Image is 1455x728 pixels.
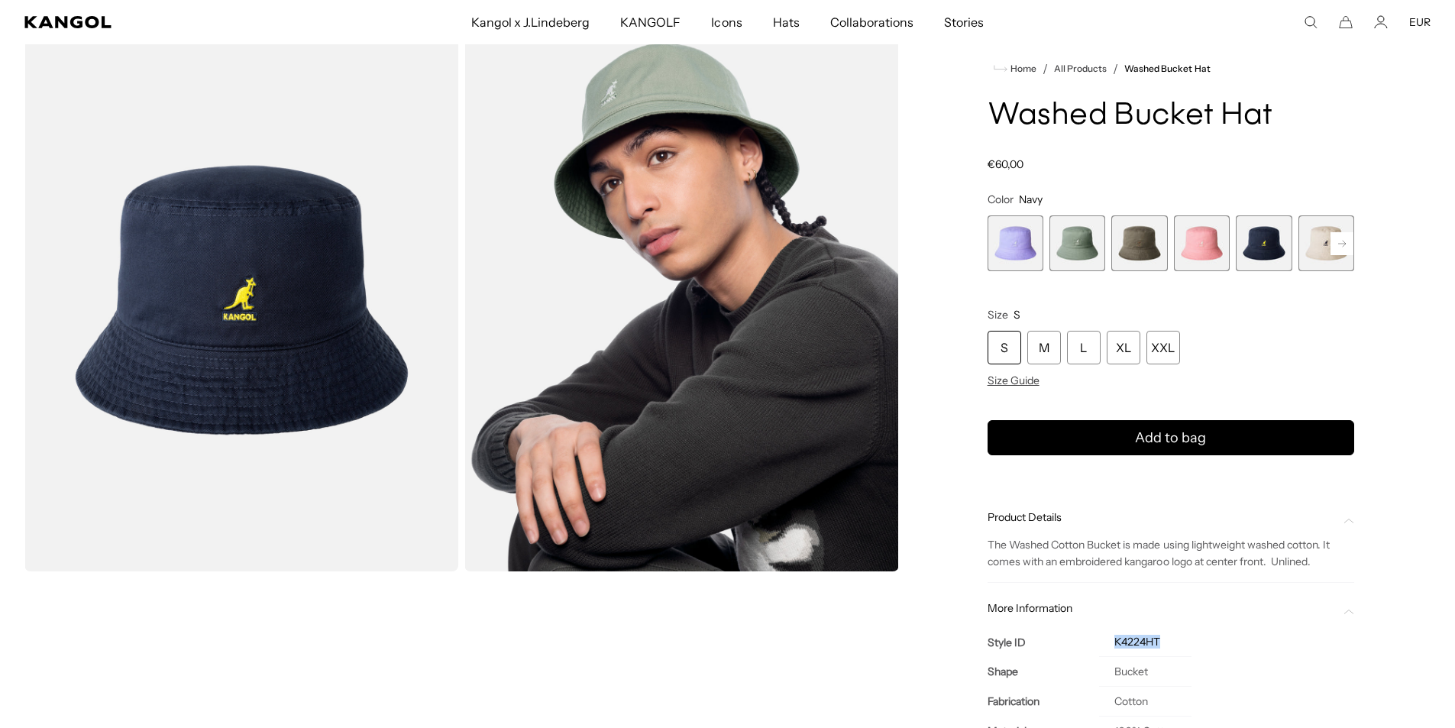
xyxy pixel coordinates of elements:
[1049,215,1105,271] label: SAGE GREEN
[1054,63,1107,74] a: All Products
[1236,215,1292,271] div: 5 of 13
[988,193,1014,206] span: Color
[988,99,1354,133] h1: Washed Bucket Hat
[988,538,1331,568] span: The Washed Cotton Bucket is made using lightweight washed cotton. It comes with an embroidered ka...
[988,627,1099,657] th: Style ID
[24,29,458,571] img: color-navy
[1135,428,1206,448] span: Add to bag
[1174,215,1230,271] div: 4 of 13
[1111,215,1167,271] label: Smog
[1027,331,1061,364] div: M
[1111,215,1167,271] div: 3 of 13
[988,510,1336,524] span: Product Details
[24,16,312,28] a: Kangol
[24,29,899,571] product-gallery: Gallery Viewer
[1304,15,1318,29] summary: Search here
[1099,687,1191,717] td: Cotton
[1107,331,1140,364] div: XL
[994,62,1036,76] a: Home
[464,29,898,571] img: sage-green
[1067,331,1101,364] div: L
[1019,193,1043,206] span: Navy
[988,331,1021,364] div: S
[988,374,1040,387] span: Size Guide
[1014,308,1020,322] span: S
[1124,63,1210,74] a: Washed Bucket Hat
[988,215,1043,271] label: Iced Lilac
[1298,215,1354,271] div: 6 of 13
[1298,215,1354,271] label: Khaki
[1339,15,1353,29] button: Cart
[1146,331,1180,364] div: XXL
[1099,657,1191,687] td: Bucket
[988,215,1043,271] div: 1 of 13
[1374,15,1388,29] a: Account
[988,308,1008,322] span: Size
[988,157,1023,171] span: €60,00
[988,657,1099,687] th: Shape
[988,687,1099,717] th: Fabrication
[1049,215,1105,271] div: 2 of 13
[1036,60,1048,78] li: /
[1236,215,1292,271] label: Navy
[1007,63,1036,74] span: Home
[988,420,1354,455] button: Add to bag
[1409,15,1431,29] button: EUR
[1174,215,1230,271] label: Pepto
[988,601,1336,615] span: More Information
[1107,60,1118,78] li: /
[1099,627,1191,657] td: K4224HT
[988,60,1354,78] nav: breadcrumbs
